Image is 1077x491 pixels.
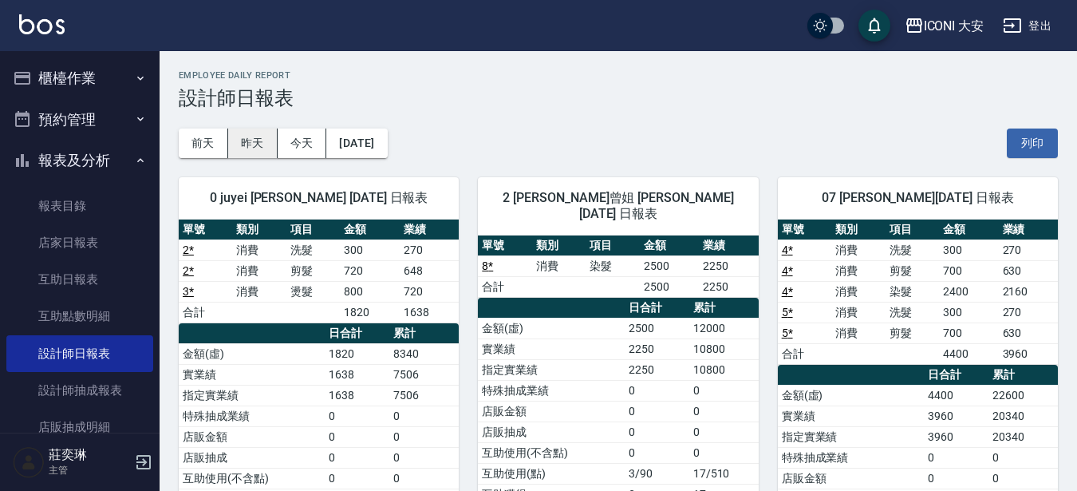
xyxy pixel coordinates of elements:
[232,220,286,240] th: 類別
[478,318,624,339] td: 金額(虛)
[640,236,699,256] th: 金額
[532,255,586,276] td: 消費
[13,446,45,478] img: Person
[988,385,1058,406] td: 22600
[625,359,689,380] td: 2250
[286,240,340,260] td: 洗髮
[924,468,988,489] td: 0
[625,442,689,463] td: 0
[586,255,639,276] td: 染髮
[999,302,1058,323] td: 270
[389,385,459,406] td: 7506
[325,406,389,426] td: 0
[389,364,459,385] td: 7506
[999,323,1058,343] td: 630
[179,220,232,240] th: 單號
[478,442,624,463] td: 互助使用(不含點)
[325,426,389,447] td: 0
[939,281,998,302] td: 2400
[689,298,759,319] th: 累計
[325,468,389,489] td: 0
[6,335,153,372] a: 設計師日報表
[778,343,831,364] td: 合計
[228,129,278,158] button: 昨天
[778,220,831,240] th: 單號
[49,447,130,463] h5: 莊奕琳
[924,16,984,36] div: ICONI 大安
[478,236,758,298] table: a dense table
[389,323,459,344] th: 累計
[939,302,998,323] td: 300
[939,220,998,240] th: 金額
[689,339,759,359] td: 10800
[532,236,586,256] th: 類別
[778,447,924,468] td: 特殊抽成業績
[19,14,65,34] img: Logo
[478,276,531,297] td: 合計
[886,260,939,281] td: 剪髮
[478,380,624,401] td: 特殊抽成業績
[924,365,988,386] th: 日合計
[389,426,459,447] td: 0
[778,468,924,489] td: 店販金額
[179,385,325,406] td: 指定實業績
[988,447,1058,468] td: 0
[924,426,988,447] td: 3960
[625,318,689,339] td: 2500
[996,11,1058,41] button: 登出
[286,281,340,302] td: 燙髮
[340,302,399,323] td: 1820
[699,236,758,256] th: 業績
[689,442,759,463] td: 0
[340,220,399,240] th: 金額
[689,463,759,484] td: 17/510
[689,380,759,401] td: 0
[988,406,1058,426] td: 20340
[325,364,389,385] td: 1638
[625,463,689,484] td: 3/90
[939,240,998,260] td: 300
[988,468,1058,489] td: 0
[198,190,440,206] span: 0 juyei [PERSON_NAME] [DATE] 日報表
[831,260,885,281] td: 消費
[49,463,130,477] p: 主管
[999,281,1058,302] td: 2160
[689,318,759,339] td: 12000
[625,298,689,319] th: 日合計
[278,129,327,158] button: 今天
[340,281,399,302] td: 800
[400,240,459,260] td: 270
[689,359,759,380] td: 10800
[6,261,153,298] a: 互助日報表
[625,401,689,422] td: 0
[778,385,924,406] td: 金額(虛)
[478,339,624,359] td: 實業績
[699,255,758,276] td: 2250
[497,190,739,222] span: 2 [PERSON_NAME]曾姐 [PERSON_NAME] [DATE] 日報表
[232,260,286,281] td: 消費
[858,10,890,42] button: save
[179,70,1058,81] h2: Employee Daily Report
[625,422,689,442] td: 0
[286,260,340,281] td: 剪髮
[478,422,624,442] td: 店販抽成
[179,129,228,158] button: 前天
[179,343,325,364] td: 金額(虛)
[778,220,1058,365] table: a dense table
[6,57,153,99] button: 櫃檯作業
[389,406,459,426] td: 0
[232,281,286,302] td: 消費
[6,298,153,335] a: 互助點數明細
[699,276,758,297] td: 2250
[478,359,624,380] td: 指定實業績
[831,281,885,302] td: 消費
[831,240,885,260] td: 消費
[1007,129,1058,158] button: 列印
[988,365,1058,386] th: 累計
[340,260,399,281] td: 720
[400,302,459,323] td: 1638
[939,343,998,364] td: 4400
[179,87,1058,109] h3: 設計師日報表
[924,385,988,406] td: 4400
[6,140,153,181] button: 報表及分析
